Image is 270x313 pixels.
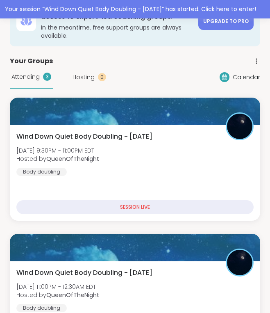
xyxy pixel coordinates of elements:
span: Wind Down Quiet Body Doubling - [DATE] [16,132,152,142]
span: Your Groups [10,56,53,66]
span: Calendar [233,73,260,82]
h3: In the meantime, free support groups are always available. [41,23,193,40]
span: [DATE] 9:30PM - 11:00PM EDT [16,146,99,155]
span: Hosting [73,73,95,82]
img: QueenOfTheNight [227,114,252,139]
div: 0 [98,73,106,81]
b: QueenOfTheNight [46,291,99,299]
span: Wind Down Quiet Body Doubling - [DATE] [16,268,152,278]
b: QueenOfTheNight [46,155,99,163]
div: Body doubling [16,168,67,176]
span: Upgrade to Pro [203,18,249,25]
a: Upgrade to Pro [198,13,254,30]
div: SESSION LIVE [16,200,254,214]
span: Hosted by [16,291,99,299]
div: Your session “ Wind Down Quiet Body Doubling - [DATE] ” has started. Click here to enter! [5,5,265,14]
span: Hosted by [16,155,99,163]
div: Body doubling [16,304,67,312]
img: QueenOfTheNight [227,250,252,275]
span: [DATE] 11:00PM - 12:30AM EDT [16,283,99,291]
span: Attending [11,73,40,81]
div: 3 [43,73,51,81]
